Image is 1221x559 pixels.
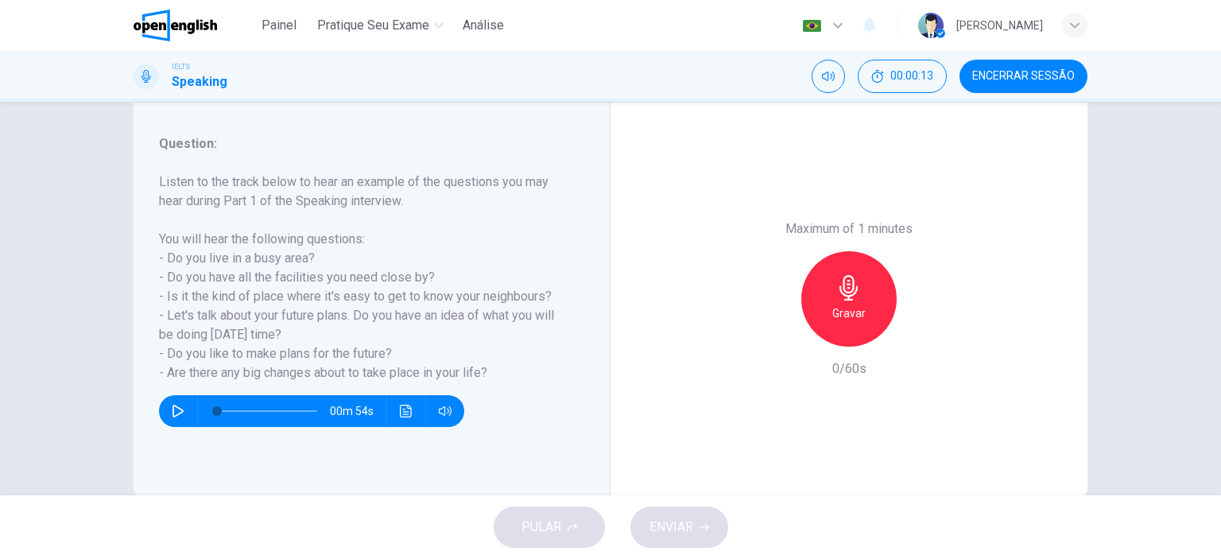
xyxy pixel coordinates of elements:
[330,395,386,427] span: 00m 54s
[959,60,1087,93] button: Encerrar Sessão
[801,251,897,347] button: Gravar
[159,134,565,153] h6: Question :
[858,60,947,93] button: 00:00:13
[172,61,190,72] span: IELTS
[972,70,1075,83] span: Encerrar Sessão
[317,16,429,35] span: Pratique seu exame
[262,16,297,35] span: Painel
[918,13,944,38] img: Profile picture
[393,395,419,427] button: Clique para ver a transcrição do áudio
[890,70,933,83] span: 00:00:13
[956,16,1043,35] div: [PERSON_NAME]
[812,60,845,93] div: Silenciar
[254,11,304,40] button: Painel
[134,10,217,41] img: OpenEnglish logo
[832,304,866,323] h6: Gravar
[172,72,227,91] h1: Speaking
[456,11,510,40] button: Análise
[134,10,254,41] a: OpenEnglish logo
[463,16,504,35] span: Análise
[311,11,450,40] button: Pratique seu exame
[802,20,822,32] img: pt
[832,359,866,378] h6: 0/60s
[858,60,947,93] div: Esconder
[785,219,913,239] h6: Maximum of 1 minutes
[159,173,565,382] h6: Listen to the track below to hear an example of the questions you may hear during Part 1 of the S...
